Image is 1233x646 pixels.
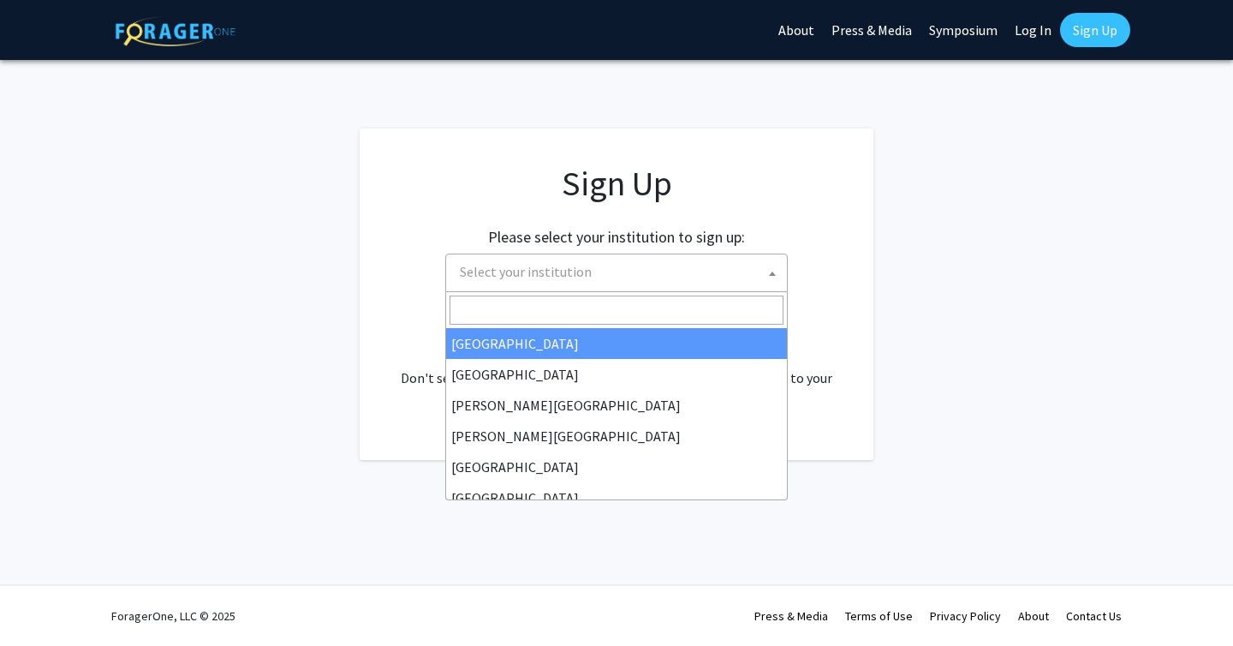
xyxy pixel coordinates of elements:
[1018,608,1049,624] a: About
[488,228,745,247] h2: Please select your institution to sign up:
[460,263,592,280] span: Select your institution
[446,421,787,452] li: [PERSON_NAME][GEOGRAPHIC_DATA]
[445,254,788,292] span: Select your institution
[394,163,839,204] h1: Sign Up
[446,482,787,513] li: [GEOGRAPHIC_DATA]
[1060,13,1130,47] a: Sign Up
[1066,608,1122,624] a: Contact Us
[446,359,787,390] li: [GEOGRAPHIC_DATA]
[111,586,235,646] div: ForagerOne, LLC © 2025
[1160,569,1220,633] iframe: Chat
[446,328,787,359] li: [GEOGRAPHIC_DATA]
[450,296,783,325] input: Search
[116,16,235,46] img: ForagerOne Logo
[453,254,787,290] span: Select your institution
[446,390,787,421] li: [PERSON_NAME][GEOGRAPHIC_DATA]
[845,608,913,624] a: Terms of Use
[446,452,787,482] li: [GEOGRAPHIC_DATA]
[394,326,839,409] div: Already have an account? . Don't see your institution? about bringing ForagerOne to your institut...
[930,608,1001,624] a: Privacy Policy
[754,608,828,624] a: Press & Media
